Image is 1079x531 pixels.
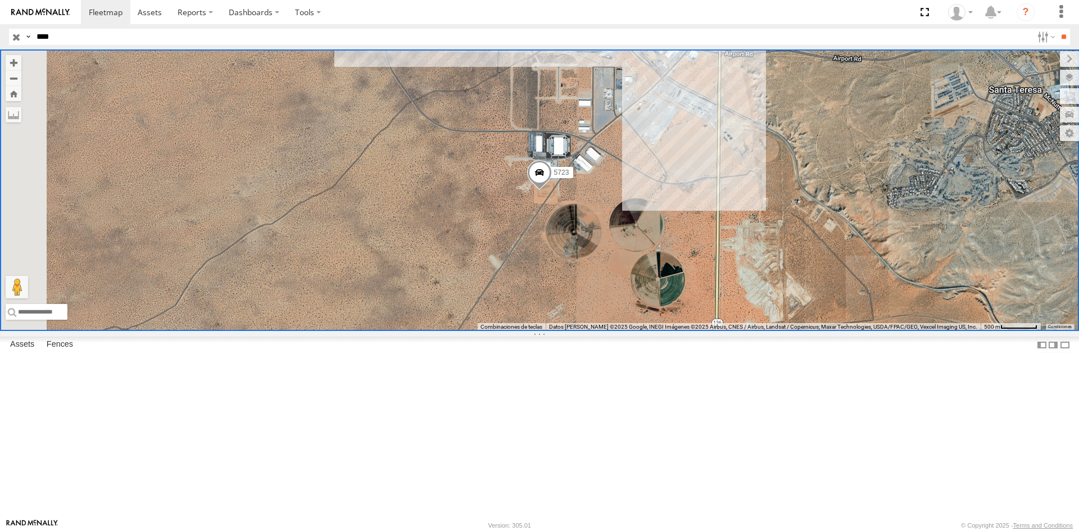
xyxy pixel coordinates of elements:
button: Zoom in [6,55,21,70]
div: © Copyright 2025 - [961,522,1073,529]
label: Dock Summary Table to the Left [1036,337,1048,353]
label: Assets [4,337,40,353]
button: Escala del mapa: 500 m por 62 píxeles [981,323,1041,331]
span: 500 m [984,324,1000,330]
label: Hide Summary Table [1059,337,1071,353]
label: Map Settings [1060,125,1079,141]
label: Search Query [24,29,33,45]
label: Measure [6,107,21,122]
div: foxconn f [944,4,977,21]
button: Combinaciones de teclas [480,323,542,331]
button: Arrastra el hombrecito naranja al mapa para abrir Street View [6,276,28,298]
i: ? [1017,3,1035,21]
label: Search Filter Options [1033,29,1057,45]
div: Version: 305.01 [488,522,531,529]
label: Fences [41,337,79,353]
button: Zoom out [6,70,21,86]
a: Visit our Website [6,520,58,531]
label: Dock Summary Table to the Right [1048,337,1059,353]
span: 5723 [554,168,569,176]
a: Condiciones [1048,325,1072,329]
button: Zoom Home [6,86,21,101]
span: Datos [PERSON_NAME] ©2025 Google, INEGI Imágenes ©2025 Airbus, CNES / Airbus, Landsat / Copernicu... [549,324,977,330]
img: rand-logo.svg [11,8,70,16]
a: Terms and Conditions [1013,522,1073,529]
